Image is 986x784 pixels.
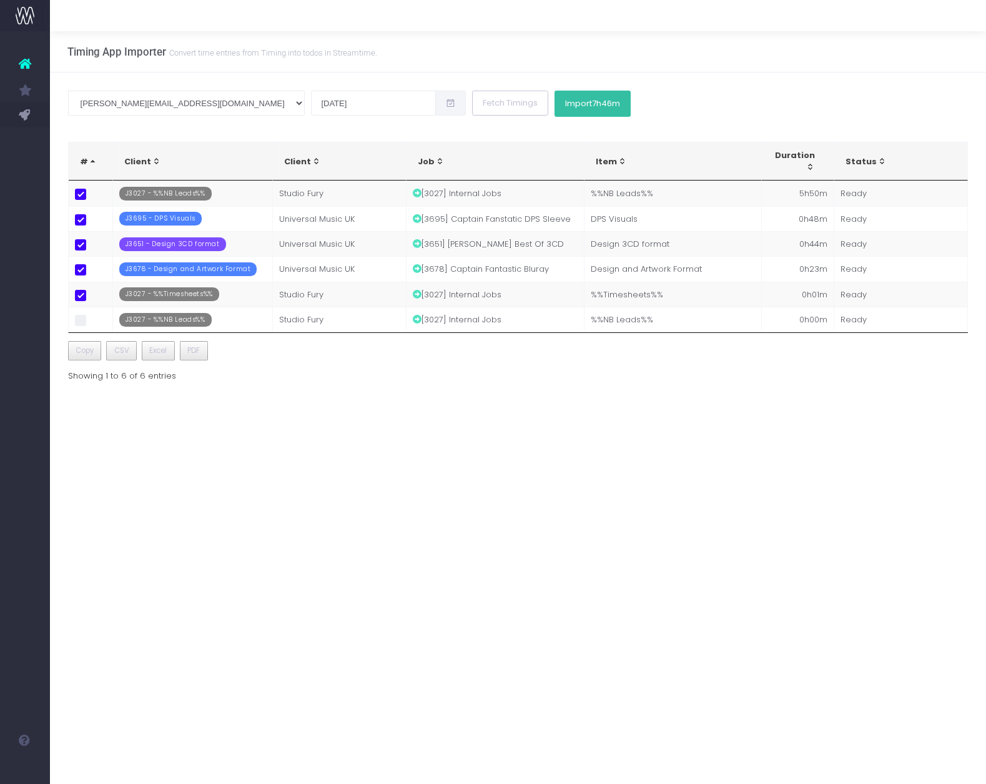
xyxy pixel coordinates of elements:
small: Convert time entries from Timing into todos in Streamtime. [166,46,377,58]
button: Fetch Timings [472,91,548,116]
th: Status: activate to sort column ascending [834,142,968,181]
th: # [69,142,113,181]
td: Ready [834,256,968,281]
span: J3027 - %%NB Leads%% [119,187,212,201]
td: DPS Visuals [584,206,762,231]
div: Showing 1 to 6 of 6 entries [68,363,176,382]
td: Studio Fury [273,181,407,206]
td: Design 3CD format [584,231,762,256]
td: Universal Music UK [273,206,407,231]
span: Copy [76,345,94,356]
button: Copy [68,341,102,361]
td: 0h44m [762,231,834,256]
td: %%NB Leads%% [584,181,762,206]
div: Duration [773,149,815,174]
span: CSV [114,345,129,356]
td: [3027] Internal Jobs [407,181,584,206]
div: # [80,156,101,168]
th: Job: activate to sort column ascending [407,142,584,181]
td: [3027] Internal Jobs [407,307,584,332]
th: Item: activate to sort column ascending [584,142,762,181]
button: Import7h46m [555,91,631,117]
button: PDF [180,341,208,361]
th: Client: activate to sort column ascending [273,142,407,181]
th: Duration: activate to sort column ascending [762,142,834,181]
div: Status [845,156,949,168]
td: Ready [834,282,968,307]
td: Universal Music UK [273,231,407,256]
span: J3651 - Design 3CD format [119,237,226,251]
td: %%Timesheets%% [584,282,762,307]
td: [3651] [PERSON_NAME] Best Of 3CD [407,231,584,256]
td: Design and Artwork Format [584,256,762,281]
div: Client [284,156,387,168]
td: Ready [834,307,968,332]
td: 0h00m [762,307,834,332]
td: %%NB Leads%% [584,307,762,332]
td: Ready [834,231,968,256]
input: Select date [311,91,436,116]
td: 5h50m [762,181,834,206]
th: Client: activate to sort column ascending [113,142,273,181]
td: Universal Music UK [273,256,407,281]
img: images/default_profile_image.png [16,759,34,778]
td: 0h23m [762,256,834,281]
span: J3027 - %%NB Leads%% [119,313,212,327]
td: Ready [834,181,968,206]
div: Item [596,156,742,168]
td: Ready [834,206,968,231]
span: PDF [187,345,200,356]
span: J3027 - %%Timesheets%% [119,287,219,301]
span: J3695 - DPS Visuals [119,212,202,226]
div: Client [124,156,254,168]
td: [3027] Internal Jobs [407,282,584,307]
span: Excel [149,345,167,356]
span: 7h46m [592,99,620,109]
td: [3695] Captain Fanstatic DPS Sleeve [407,206,584,231]
span: J3678 - Design and Artwork Format [119,262,257,276]
td: Studio Fury [273,282,407,307]
td: Studio Fury [273,307,407,332]
div: Job [418,156,564,168]
button: Excel [142,341,175,361]
h3: Timing App Importer [67,46,377,58]
td: 0h01m [762,282,834,307]
td: 0h48m [762,206,834,231]
button: CSV [106,341,137,361]
td: [3678] Captain Fantastic Bluray [407,256,584,281]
